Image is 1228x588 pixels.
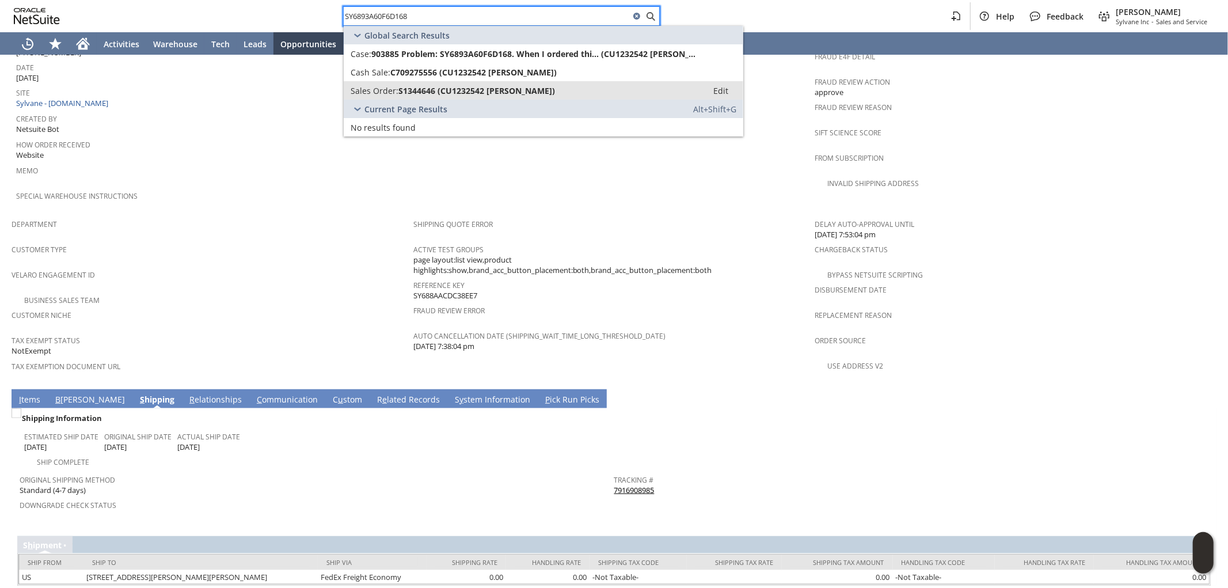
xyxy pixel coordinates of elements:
span: Activities [104,39,139,50]
input: Search [344,9,630,23]
div: Ship From [28,558,75,567]
a: Sales Order:S1344646 (CU1232542 [PERSON_NAME])Edit: [344,81,743,100]
span: [PERSON_NAME] [1116,6,1207,17]
a: Pick Run Picks [542,394,602,407]
a: Warehouse [146,32,204,55]
span: [DATE] [177,442,200,453]
a: Recent Records [14,32,41,55]
span: Sales Order: [351,85,398,96]
span: [DATE] 7:53:04 pm [815,229,876,240]
td: FedEx Freight Economy [318,570,427,584]
a: Ship Complete [37,457,89,467]
a: Shipping Quote Error [413,219,493,229]
a: Bypass NetSuite Scripting [827,270,923,280]
a: Created By [16,114,57,124]
a: 7916908985 [614,485,655,495]
span: Alt+Shift+G [693,104,736,115]
a: Active Test Groups [413,245,484,255]
a: Invalid Shipping Address [827,179,919,188]
div: Ship To [92,558,309,567]
span: [DATE] [16,73,39,84]
div: Handling Tax Amount [1102,558,1200,567]
span: h [28,540,33,551]
a: Relationships [187,394,245,407]
a: Tech [204,32,237,55]
span: B [55,394,60,405]
a: Memo [16,166,38,176]
a: Opportunities [273,32,343,55]
a: Fraud E4F Detail [815,52,875,62]
span: Warehouse [153,39,197,50]
td: 0.00 [1094,570,1209,584]
span: S1344646 (CU1232542 [PERSON_NAME]) [398,85,555,96]
span: approve [815,87,843,98]
div: Shortcuts [41,32,69,55]
span: P [545,394,550,405]
span: Netsuite Bot [16,124,59,135]
span: Opportunities [280,39,336,50]
a: Tracking # [614,475,654,485]
span: e [382,394,387,405]
a: Fraud Review Action [815,77,890,87]
div: Shipping Tax Code [598,558,679,567]
div: Ship Via [326,558,418,567]
span: S [140,394,145,405]
span: [DATE] [24,442,47,453]
span: Help [996,11,1014,22]
span: 903885 Problem: SY6893A60F6D168. When I ordered thi... (CU1232542 [PERSON_NAME]) [371,48,701,59]
a: Customers [343,32,400,55]
a: Home [69,32,97,55]
span: [DATE] 7:38:04 pm [413,341,474,352]
a: Original Shipping Method [20,475,115,485]
a: Actual Ship Date [177,432,240,442]
a: Customer Type [12,245,67,255]
span: Standard (4-7 days) [20,485,86,496]
span: y [459,394,463,405]
span: Case: [351,48,371,59]
a: Items [16,394,43,407]
a: Special Warehouse Instructions [16,191,138,201]
a: Case:903885 Problem: SY6893A60F6D168. When I ordered thi... (CU1232542 [PERSON_NAME])Edit: [344,44,743,63]
a: Cash Sale:C709275556 (CU1232542 [PERSON_NAME])Edit: [344,63,743,81]
a: Unrolled view on [1196,392,1210,405]
div: Handling Rate [515,558,581,567]
a: Related Records [374,394,443,407]
a: From Subscription [815,153,884,163]
a: Fraud Review Reason [815,103,892,112]
span: Sylvane Inc [1116,17,1149,26]
a: Fraud Review Error [413,306,485,316]
a: Replacement reason [815,310,892,320]
a: Tax Exempt Status [12,336,80,346]
div: Handling Tax Rate [1003,558,1085,567]
div: Shipping Rate [435,558,497,567]
a: B[PERSON_NAME] [52,394,128,407]
a: Shipping [137,394,177,407]
div: Handling Tax Code [902,558,986,567]
a: Date [16,63,34,73]
a: Communication [254,394,321,407]
svg: Shortcuts [48,37,62,51]
span: No results found [351,122,416,133]
td: -Not Taxable- [893,570,995,584]
a: Tax Exemption Document URL [12,362,120,371]
a: Activities [97,32,146,55]
span: Oracle Guided Learning Widget. To move around, please hold and drag [1193,553,1214,574]
a: No results found [344,118,743,136]
span: Tech [211,39,230,50]
a: Downgrade Check Status [20,500,116,510]
a: System Information [452,394,533,407]
a: Original Ship Date [104,432,172,442]
svg: logo [14,8,60,24]
span: C [257,394,262,405]
span: I [19,394,21,405]
a: Department [12,219,57,229]
td: 0.00 [782,570,892,584]
a: Velaro Engagement ID [12,270,95,280]
svg: Home [76,37,90,51]
a: Sylvane - [DOMAIN_NAME] [16,98,111,108]
td: [STREET_ADDRESS][PERSON_NAME][PERSON_NAME] [83,570,318,584]
span: Leads [244,39,267,50]
a: Custom [330,394,365,407]
a: Delay Auto-Approval Until [815,219,914,229]
span: - [1151,17,1154,26]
